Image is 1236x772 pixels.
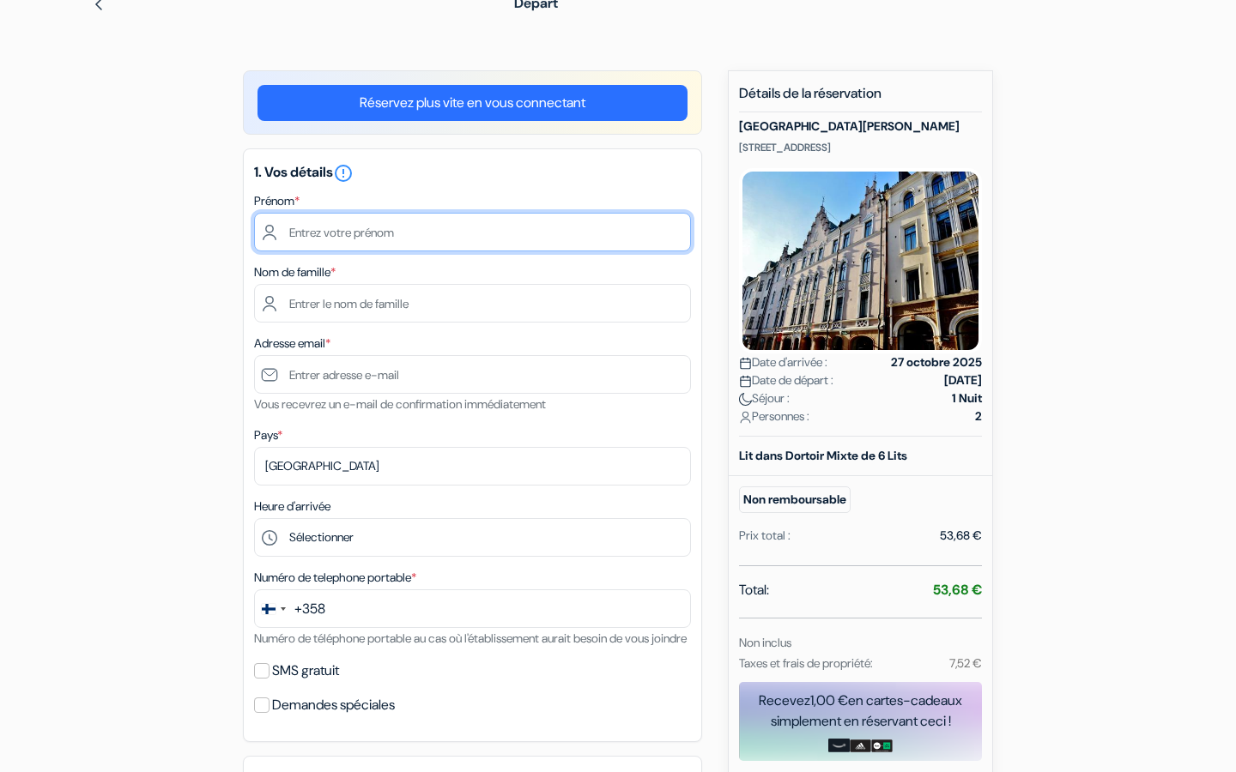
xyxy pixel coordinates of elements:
small: Vous recevrez un e-mail de confirmation immédiatement [254,396,546,412]
span: Date de départ : [739,371,833,389]
div: +358 [294,599,325,619]
label: Numéro de telephone portable [254,569,416,587]
span: Total: [739,580,769,600]
small: Taxes et frais de propriété: [739,655,873,671]
img: uber-uber-eats-card.png [871,739,893,753]
img: user_icon.svg [739,411,752,424]
input: Entrer adresse e-mail [254,355,691,394]
img: moon.svg [739,393,752,406]
img: calendar.svg [739,357,752,370]
label: SMS gratuit [272,659,339,683]
span: 1,00 € [810,691,848,709]
h5: [GEOGRAPHIC_DATA][PERSON_NAME] [739,119,982,134]
img: calendar.svg [739,375,752,388]
strong: [DATE] [944,371,982,389]
small: Non inclus [739,635,791,650]
label: Demandes spéciales [272,693,395,717]
label: Pays [254,426,282,444]
a: Réservez plus vite en vous connectant [257,85,688,121]
label: Nom de famille [254,263,336,281]
span: Date d'arrivée : [739,353,827,371]
label: Heure d'arrivée [254,498,330,516]
strong: 2 [975,407,982,425]
label: Prénom [254,192,300,210]
small: Non remboursable [739,486,851,513]
h5: Détails de la réservation [739,85,982,112]
input: Entrer le nom de famille [254,284,691,323]
a: error_outline [333,163,354,181]
span: Personnes : [739,407,809,425]
img: adidas-card.png [850,739,871,753]
h5: 1. Vos détails [254,163,691,184]
button: Change country, selected Finland (+358) [255,590,325,627]
i: error_outline [333,163,354,184]
b: Lit dans Dortoir Mixte de 6 Lits [739,448,907,463]
small: 7,52 € [949,655,982,671]
label: Adresse email [254,335,330,353]
span: Séjour : [739,389,790,407]
p: [STREET_ADDRESS] [739,141,982,154]
div: Recevez en cartes-cadeaux simplement en réservant ceci ! [739,691,982,732]
strong: 1 Nuit [952,389,982,407]
small: Numéro de téléphone portable au cas où l'établissement aurait besoin de vous joindre [254,630,687,646]
div: Prix total : [739,527,791,545]
input: Entrez votre prénom [254,213,691,251]
div: 53,68 € [940,527,982,545]
strong: 27 octobre 2025 [891,353,982,371]
strong: 53,68 € [933,581,982,599]
img: amazon-card-no-text.png [828,739,850,752]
